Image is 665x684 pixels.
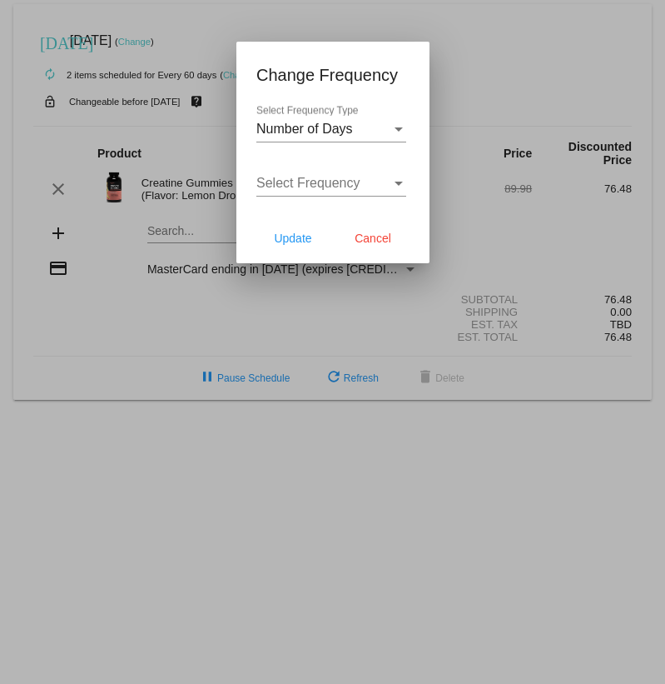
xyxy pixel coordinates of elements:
span: Select Frequency [256,176,360,190]
h1: Change Frequency [256,62,409,88]
span: Number of Days [256,122,353,136]
button: Update [256,223,330,253]
span: Update [274,232,311,245]
mat-select: Select Frequency Type [256,122,406,137]
mat-select: Select Frequency [256,176,406,191]
span: Cancel [355,232,391,245]
button: Cancel [336,223,409,253]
